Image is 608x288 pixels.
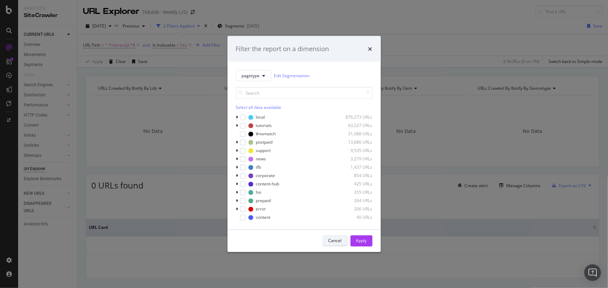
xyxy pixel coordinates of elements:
div: 425 URLs [338,181,372,187]
div: content [256,215,271,221]
div: 264 URLs [338,198,372,204]
div: news [256,156,266,162]
a: Edit Segmentation [274,72,310,79]
div: 3,279 URLs [338,156,372,162]
button: pagetype [236,70,271,81]
div: times [368,45,372,54]
div: postpaid [256,139,273,145]
div: Filter the report on a dimension [236,45,329,54]
div: Apply [356,238,367,244]
div: 13,686 URLs [338,139,372,145]
div: 9,535 URLs [338,148,372,154]
div: Select all data available [236,104,372,110]
div: #nomatch [256,131,276,137]
div: content-hub [256,181,279,187]
div: 31,088 URLs [338,131,372,137]
div: prepaid [256,198,271,204]
div: hsi [256,190,262,195]
div: Open Intercom Messenger [584,264,601,281]
div: 63,527 URLs [338,123,372,129]
div: Cancel [329,238,342,244]
div: 854 URLs [338,173,372,179]
span: pagetype [242,73,260,79]
div: 355 URLs [338,190,372,195]
div: 1,437 URLs [338,165,372,170]
div: local [256,114,265,120]
div: support [256,148,271,154]
button: Apply [351,235,372,246]
div: corporate [256,173,275,179]
div: 206 URLs [338,206,372,212]
div: 876,273 URLs [338,114,372,120]
button: Cancel [323,235,348,246]
div: tfb [256,165,261,170]
div: 40 URLs [338,215,372,221]
div: tutorials [256,123,272,129]
div: error [256,206,266,212]
div: modal [228,36,381,252]
input: Search [236,87,372,99]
